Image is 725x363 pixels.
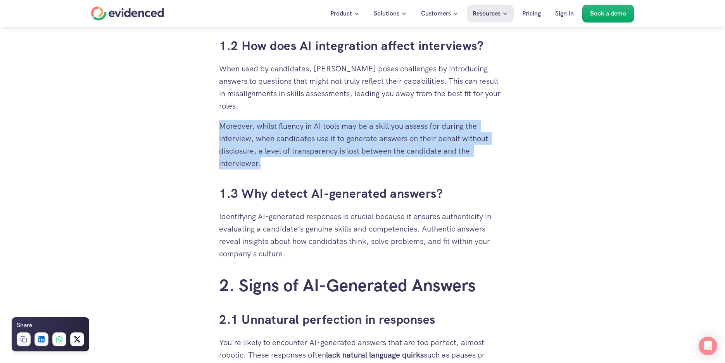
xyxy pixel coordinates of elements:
div: Open Intercom Messenger [699,337,717,355]
p: Identifying AI-generated responses is crucial because it ensures authenticity in evaluating a can... [219,210,506,260]
p: Moreover, whilst fluency in AI tools may be a skill you assess for during the interview, when can... [219,120,506,169]
p: Resources [473,9,501,19]
p: Book a demo [590,9,626,19]
p: Sign In [555,9,574,19]
strong: lack natural language quirks [326,350,424,360]
a: Pricing [516,5,547,22]
a: Home [91,7,164,21]
p: Solutions [374,9,399,19]
h6: Share [17,320,32,330]
a: 2.1 Unnatural perfection in responses [219,311,435,328]
a: Book a demo [582,5,634,22]
p: Product [330,9,352,19]
a: 1.3 Why detect AI-generated answers? [219,185,443,202]
p: When used by candidates, [PERSON_NAME] poses challenges by introducing answers to questions that ... [219,62,506,112]
p: Pricing [522,9,541,19]
a: Sign In [549,5,580,22]
a: 2. Signs of AI-Generated Answers [219,274,476,296]
p: Customers [421,9,451,19]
